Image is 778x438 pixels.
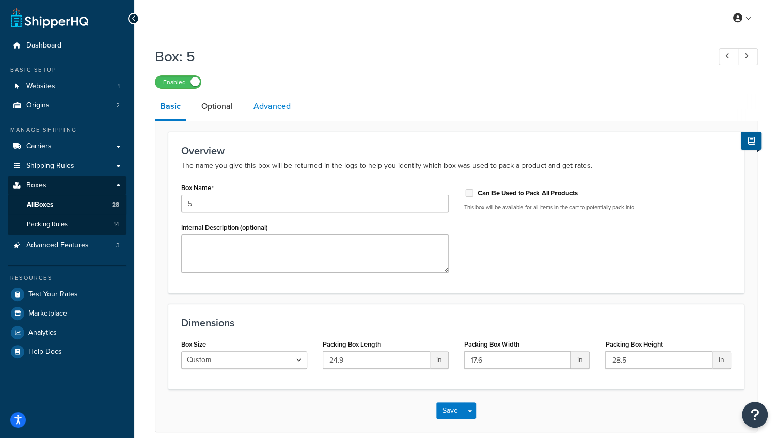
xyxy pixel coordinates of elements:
[8,96,126,115] li: Origins
[605,340,662,348] label: Packing Box Height
[181,160,731,172] p: The name you give this box will be returned in the logs to help you identify which box was used t...
[8,77,126,96] a: Websites1
[26,181,46,190] span: Boxes
[323,340,381,348] label: Packing Box Length
[28,348,62,356] span: Help Docs
[114,220,119,229] span: 14
[155,46,700,67] h1: Box: 5
[742,402,768,428] button: Open Resource Center
[196,94,238,119] a: Optional
[8,304,126,323] a: Marketplace
[8,236,126,255] a: Advanced Features3
[8,66,126,74] div: Basic Setup
[464,340,519,348] label: Packing Box Width
[26,142,52,151] span: Carriers
[181,224,268,231] label: Internal Description (optional)
[116,241,120,250] span: 3
[28,290,78,299] span: Test Your Rates
[741,132,761,150] button: Show Help Docs
[155,94,186,121] a: Basic
[28,328,57,337] span: Analytics
[8,215,126,234] li: Packing Rules
[571,351,590,369] span: in
[478,189,578,198] label: Can Be Used to Pack All Products
[112,200,119,209] span: 28
[8,36,126,55] a: Dashboard
[8,96,126,115] a: Origins2
[26,162,74,170] span: Shipping Rules
[27,200,53,209] span: All Boxes
[712,351,731,369] span: in
[181,340,206,348] label: Box Size
[8,323,126,342] a: Analytics
[116,101,120,110] span: 2
[8,157,126,176] a: Shipping Rules
[28,309,67,318] span: Marketplace
[738,48,758,65] a: Next Record
[464,204,732,211] p: This box will be available for all items in the cart to potentially pack into
[464,189,474,197] input: This option can't be selected because the box is assigned to a dimensional rule
[430,351,449,369] span: in
[27,220,68,229] span: Packing Rules
[181,184,214,192] label: Box Name
[26,41,61,50] span: Dashboard
[8,77,126,96] li: Websites
[8,236,126,255] li: Advanced Features
[8,285,126,304] a: Test Your Rates
[26,241,89,250] span: Advanced Features
[181,145,731,157] h3: Overview
[248,94,296,119] a: Advanced
[155,76,201,88] label: Enabled
[8,195,126,214] a: AllBoxes28
[118,82,120,91] span: 1
[8,176,126,235] li: Boxes
[181,317,731,328] h3: Dimensions
[8,274,126,283] div: Resources
[8,126,126,134] div: Manage Shipping
[26,82,55,91] span: Websites
[8,137,126,156] a: Carriers
[436,402,464,419] button: Save
[8,176,126,195] a: Boxes
[26,101,50,110] span: Origins
[8,342,126,361] a: Help Docs
[719,48,739,65] a: Previous Record
[8,215,126,234] a: Packing Rules14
